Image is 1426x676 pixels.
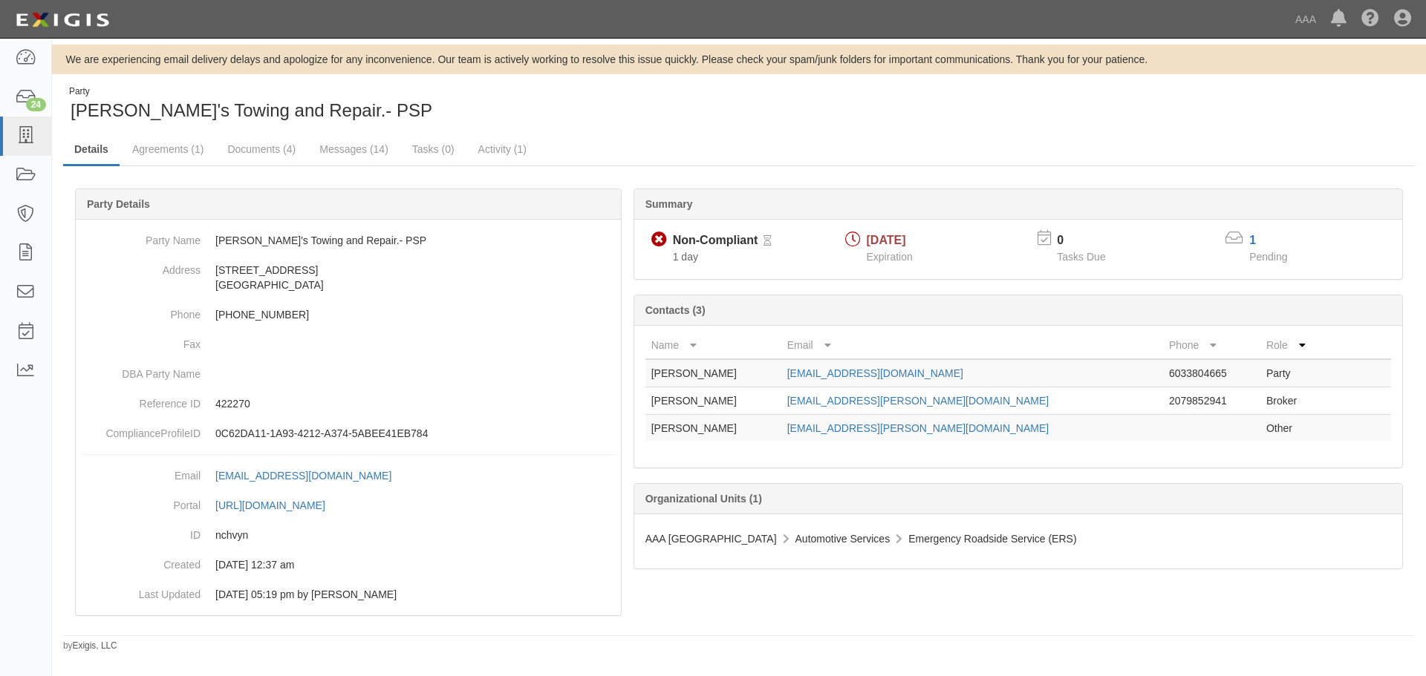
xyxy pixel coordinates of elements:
a: Exigis, LLC [73,640,117,651]
a: [EMAIL_ADDRESS][PERSON_NAME][DOMAIN_NAME] [787,422,1049,434]
b: Organizational Units (1) [645,493,762,505]
td: [PERSON_NAME] [645,387,781,415]
dt: Created [82,550,201,572]
i: Non-Compliant [651,232,667,248]
a: Tasks (0) [401,134,466,164]
div: Party [69,85,432,98]
a: Messages (14) [308,134,400,164]
dd: nchvyn [82,520,615,550]
dt: Reference ID [82,389,201,411]
span: Pending [1249,251,1287,263]
span: Expiration [867,251,913,263]
td: [PERSON_NAME] [645,415,781,442]
a: Details [63,134,120,166]
dt: Phone [82,300,201,322]
td: Other [1260,415,1332,442]
span: [DATE] [867,234,906,246]
dd: [PERSON_NAME]'s Towing and Repair.- PSP [82,226,615,255]
th: Email [781,332,1163,359]
td: Broker [1260,387,1332,415]
p: 0C62DA11-1A93-4212-A374-5ABEE41EB784 [215,426,615,441]
dt: Fax [82,329,201,352]
a: Agreements (1) [121,134,215,164]
small: by [63,640,117,652]
dd: 04/16/2024 05:19 pm by Benjamin Tully [82,580,615,609]
div: Non-Compliant [673,232,758,249]
dd: [PHONE_NUMBER] [82,300,615,329]
div: We are experiencing email delivery delays and apologize for any inconvenience. Our team is active... [52,52,1426,67]
a: [URL][DOMAIN_NAME] [215,499,342,511]
th: Phone [1163,332,1260,359]
a: AAA [1288,4,1324,34]
dt: Last Updated [82,580,201,602]
b: Contacts (3) [645,304,706,316]
i: Pending Review [764,236,772,246]
dd: 03/10/2023 12:37 am [82,550,615,580]
dt: Address [82,255,201,278]
td: [PERSON_NAME] [645,359,781,387]
dt: Portal [82,490,201,513]
a: 1 [1249,234,1256,246]
dt: Email [82,461,201,483]
div: [EMAIL_ADDRESS][DOMAIN_NAME] [215,468,391,483]
i: Help Center - Complianz [1361,10,1379,28]
td: Party [1260,359,1332,387]
a: Activity (1) [467,134,538,164]
span: Emergency Roadside Service (ERS) [908,533,1076,545]
span: Tasks Due [1057,251,1105,263]
a: [EMAIL_ADDRESS][DOMAIN_NAME] [215,470,408,482]
th: Role [1260,332,1332,359]
div: Dana's Towing and Repair.- PSP [63,85,728,123]
td: 6033804665 [1163,359,1260,387]
p: 0 [1057,232,1124,249]
span: Automotive Services [795,533,891,545]
span: Since 08/21/2025 [673,251,698,263]
dt: ComplianceProfileID [82,419,201,441]
dt: Party Name [82,226,201,248]
th: Name [645,332,781,359]
dd: [STREET_ADDRESS] [GEOGRAPHIC_DATA] [82,255,615,300]
dt: ID [82,520,201,542]
dt: DBA Party Name [82,359,201,381]
td: 2079852941 [1163,387,1260,415]
b: Summary [645,198,693,210]
span: AAA [GEOGRAPHIC_DATA] [645,533,777,545]
b: Party Details [87,198,150,210]
p: 422270 [215,396,615,411]
span: [PERSON_NAME]'s Towing and Repair.- PSP [71,100,432,120]
div: 24 [26,98,46,111]
a: [EMAIL_ADDRESS][DOMAIN_NAME] [787,367,963,379]
a: Documents (4) [216,134,307,164]
img: logo-5460c22ac91f19d4615b14bd174203de0afe785f0fc80cf4dbbc73dc1793850b.png [11,7,114,33]
a: [EMAIL_ADDRESS][PERSON_NAME][DOMAIN_NAME] [787,395,1049,407]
